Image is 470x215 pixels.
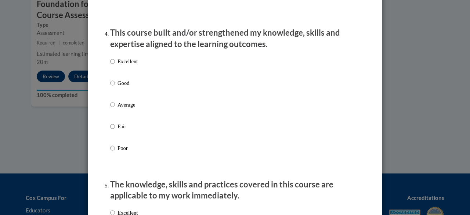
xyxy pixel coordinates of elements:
[110,144,115,152] input: Poor
[110,179,360,202] p: The knowledge, skills and practices covered in this course are applicable to my work immediately.
[110,27,360,50] p: This course built and/or strengthened my knowledge, skills and expertise aligned to the learning ...
[110,101,115,109] input: Average
[110,122,115,130] input: Fair
[110,79,115,87] input: Good
[117,101,138,109] p: Average
[117,144,138,152] p: Poor
[117,122,138,130] p: Fair
[110,57,115,65] input: Excellent
[117,57,138,65] p: Excellent
[117,79,138,87] p: Good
